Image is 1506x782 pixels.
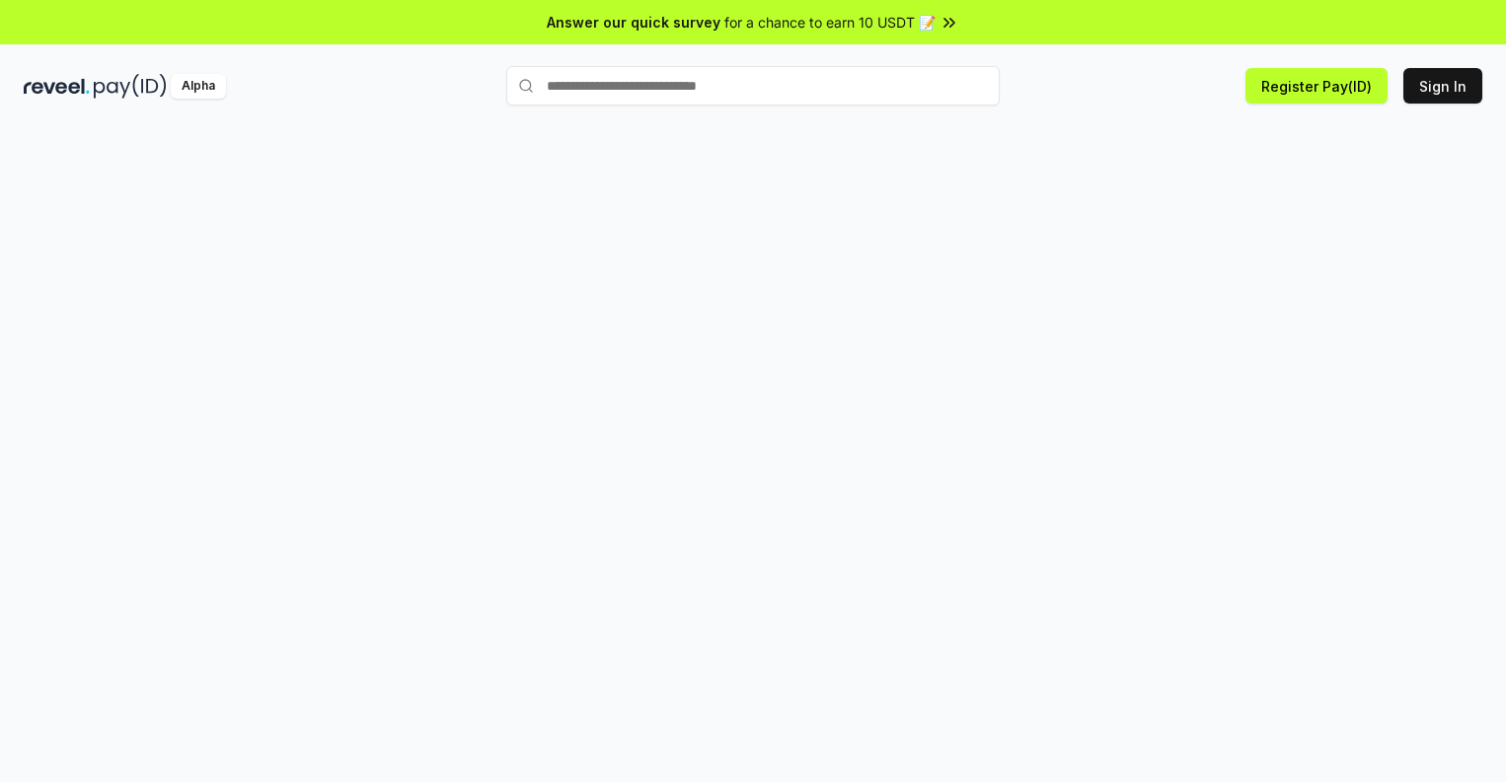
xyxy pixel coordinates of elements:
[724,12,936,33] span: for a chance to earn 10 USDT 📝
[171,74,226,99] div: Alpha
[24,74,90,99] img: reveel_dark
[1403,68,1482,104] button: Sign In
[1245,68,1388,104] button: Register Pay(ID)
[547,12,720,33] span: Answer our quick survey
[94,74,167,99] img: pay_id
